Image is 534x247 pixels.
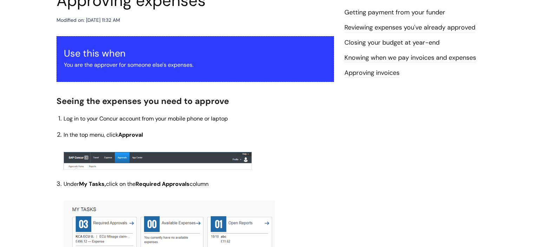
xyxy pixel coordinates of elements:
[64,180,209,188] span: Under click on the column
[344,69,400,78] a: Approving invoices
[118,131,143,138] strong: Approval
[57,16,120,25] div: Modified on: [DATE] 11:32 AM
[64,61,193,69] span: You are the approver for someone else's expenses.
[64,131,143,138] span: In the top menu, click
[64,115,228,122] span: Log in to your Concur account from your mobile phone or laptop
[64,152,252,170] img: _X9-BCF5zt4ShZ5kEM8gLJnI6wTbUyPaSQ.png
[344,23,475,32] a: Reviewing expenses you've already approved
[136,180,190,188] strong: Required Approvals
[344,38,440,47] a: Closing your budget at year-end
[344,8,445,17] a: Getting payment from your funder
[64,48,327,59] h3: Use this when
[57,96,229,106] span: Seeing the expenses you need to approve
[79,180,106,188] strong: My Tasks,
[344,53,476,63] a: Knowing when we pay invoices and expenses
